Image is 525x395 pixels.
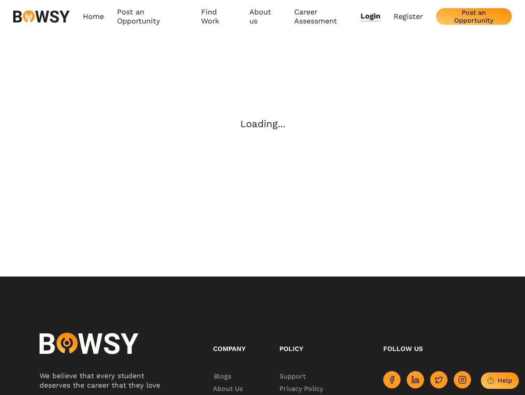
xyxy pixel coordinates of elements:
[279,370,367,383] a: Support
[497,376,512,384] div: Help
[279,370,306,383] span: Support
[83,7,104,26] a: Home
[213,383,263,395] a: About Us
[213,370,232,383] span: Blogs
[40,372,160,389] span: We believe that every student deserves the career that they love
[361,12,380,21] a: Login
[443,9,505,24] div: Post an Opportunity
[436,8,512,25] button: Post an Opportunity
[213,345,246,353] span: Company
[394,12,423,21] a: Register
[13,10,70,23] img: svg%3e
[279,345,303,353] span: Policy
[40,332,138,355] img: logo
[279,383,367,395] a: Privacy Policy
[294,7,361,26] a: Career Assessment
[213,383,244,395] span: About Us
[240,119,285,128] h2: Loading...
[383,345,423,353] span: Follow us
[213,370,263,383] a: Blogs
[481,372,519,389] button: Help
[279,383,325,395] span: Privacy Policy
